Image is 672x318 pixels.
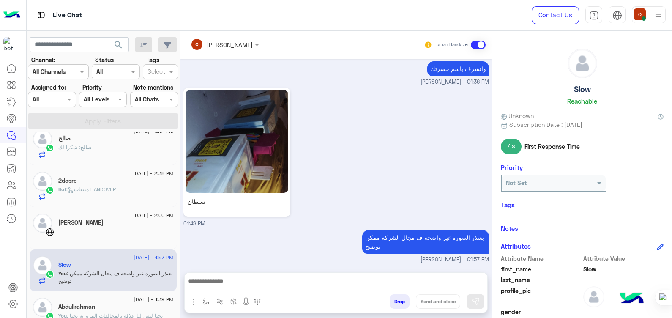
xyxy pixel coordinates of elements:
img: tab [612,11,622,20]
span: profile_pic [501,286,582,306]
a: سلطان [183,88,290,217]
span: [DATE] - 1:39 PM [134,296,173,303]
button: Trigger scenario [213,294,227,308]
span: search [113,40,123,50]
a: tab [585,6,602,24]
span: [DATE] - 1:57 PM [134,254,173,261]
img: Trigger scenario [216,298,223,305]
span: Bot [58,186,66,192]
h5: Slow [574,85,591,94]
img: profile [653,10,664,21]
h5: Abdullrahman [58,303,95,310]
img: send attachment [188,297,199,307]
span: null [583,307,664,316]
img: hulul-logo.png [617,284,647,314]
h5: Slow [58,261,71,269]
img: defaultAdmin.png [33,172,52,191]
p: Live Chat [53,10,82,21]
p: 9/9/2025, 1:57 PM [362,230,489,254]
button: select flow [199,294,213,308]
h6: Tags [501,201,664,208]
h5: 2dosre [58,177,77,184]
span: Attribute Name [501,254,582,263]
button: Drop [390,294,410,309]
small: Human Handover [434,41,469,48]
img: tab [589,11,599,20]
img: defaultAdmin.png [33,256,52,275]
img: send voice note [241,297,251,307]
img: defaultAdmin.png [33,298,52,317]
p: سلطان [186,195,243,208]
img: send message [471,297,480,306]
span: : مبيعات HANDOVER [66,186,116,192]
img: create order [230,298,237,305]
span: first_name [501,265,582,274]
a: Contact Us [532,6,579,24]
span: [DATE] - 2:00 PM [133,211,173,219]
img: tab [36,10,46,20]
button: Send and close [416,294,460,309]
img: WhatsApp [46,270,54,279]
span: 01:49 PM [183,220,205,227]
span: last_name [501,275,582,284]
h5: mohamed [58,219,104,226]
span: [DATE] - 2:38 PM [133,170,173,177]
span: 7 s [501,139,522,154]
span: Slow [583,265,664,274]
button: create order [227,294,241,308]
span: [PERSON_NAME] - 01:36 PM [421,78,489,86]
img: defaultAdmin.png [568,49,597,78]
span: You [58,270,67,277]
img: 114004088273201 [3,37,19,52]
label: Status [95,55,114,64]
h6: Attributes [501,242,531,250]
img: WhatsApp [46,186,54,195]
span: بعتذر الصوره غير واضحه ف مجال الشركه ممكن توضيح [58,270,172,284]
span: Attribute Value [583,254,664,263]
label: Tags [146,55,159,64]
span: Subscription Date : [DATE] [509,120,582,129]
h6: Priority [501,164,523,171]
label: Note mentions [133,83,173,92]
img: defaultAdmin.png [583,286,604,307]
div: Select [146,67,165,78]
span: Unknown [501,111,534,120]
label: Channel: [31,55,55,64]
img: userImage [634,8,646,20]
h5: صالح [58,135,71,142]
span: gender [501,307,582,316]
img: 1461090765112141.jpg [186,90,288,193]
img: WhatsApp [46,144,54,152]
h6: Reachable [567,97,597,105]
button: Apply Filters [28,113,178,129]
img: WebChat [46,228,54,236]
button: search [108,37,129,55]
img: defaultAdmin.png [33,214,52,233]
label: Priority [82,83,102,92]
span: First Response Time [524,142,580,151]
img: defaultAdmin.png [33,129,52,148]
span: [PERSON_NAME] - 01:57 PM [421,256,489,264]
img: select flow [202,298,209,305]
span: صالح [80,144,91,151]
label: Assigned to: [31,83,66,92]
h6: Notes [501,225,518,232]
img: Logo [3,6,20,24]
p: 9/9/2025, 1:36 PM [427,61,489,76]
span: شكرا لك [58,144,80,151]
